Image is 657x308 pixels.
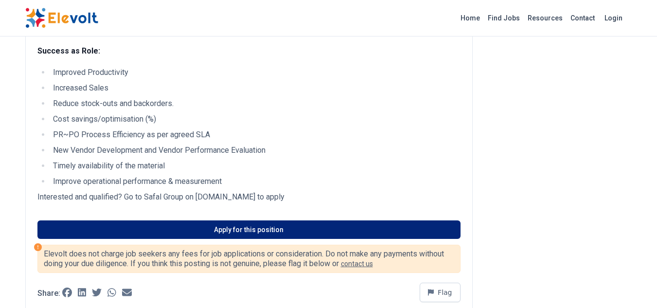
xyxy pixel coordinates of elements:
li: Improve operational performance & measurement [50,176,461,187]
a: contact us [341,260,373,268]
button: Flag [420,283,461,302]
li: Cost savings/optimisation (%) [50,113,461,125]
li: New Vendor Development and Vendor Performance Evaluation [50,145,461,156]
li: Reduce stock-outs and backorders. [50,98,461,109]
strong: Success as Role: [37,46,100,55]
li: Timely availability of the material [50,160,461,172]
li: PR~PO Process Efficiency as per agreed SLA [50,129,461,141]
a: Login [599,8,628,28]
a: Resources [524,10,567,26]
a: Contact [567,10,599,26]
a: Apply for this position [37,220,461,239]
p: Share: [37,290,60,297]
img: Elevolt [25,8,98,28]
a: Home [457,10,484,26]
p: Interested and qualified? Go to Safal Group on [DOMAIN_NAME] to apply [37,191,461,203]
a: Find Jobs [484,10,524,26]
li: Improved Productivity [50,67,461,78]
p: Elevolt does not charge job seekers any fees for job applications or consideration. Do not make a... [44,249,454,269]
li: Increased Sales [50,82,461,94]
iframe: Chat Widget [608,261,657,308]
